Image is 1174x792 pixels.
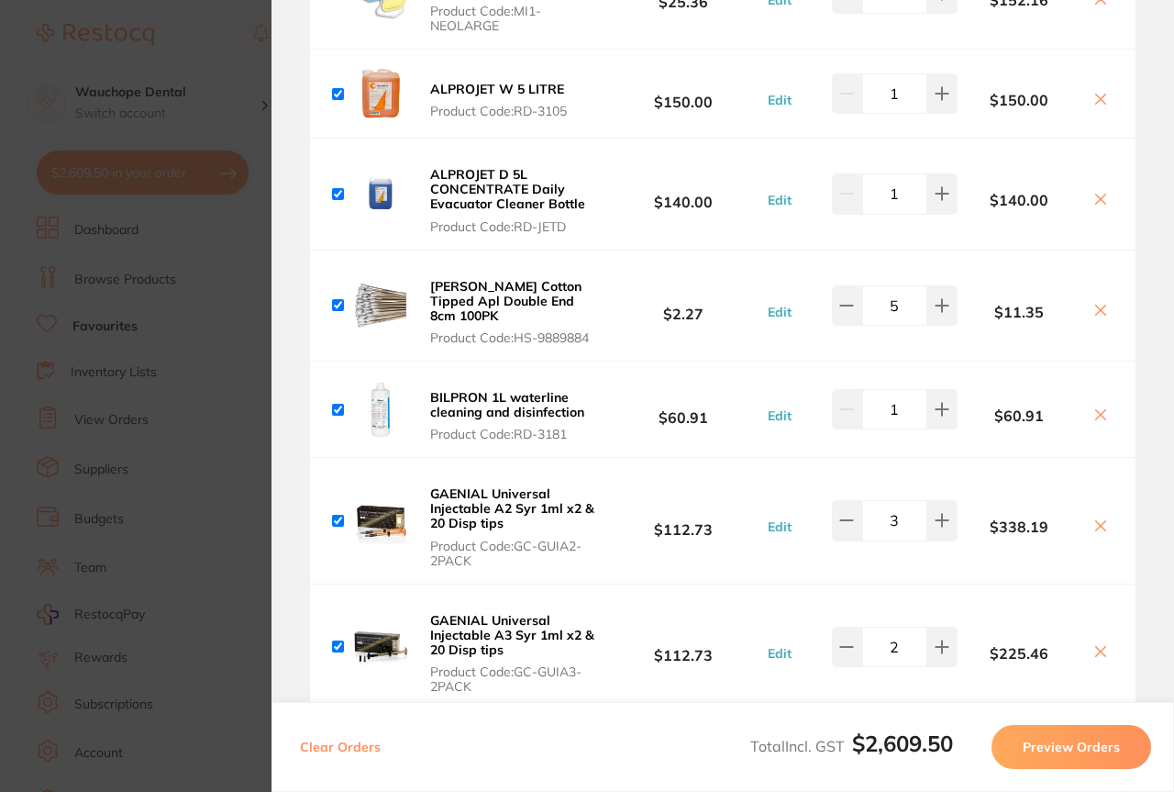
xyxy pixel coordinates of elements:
[430,4,600,33] span: Product Code: MI1-NEOLARGE
[605,630,761,664] b: $112.73
[605,288,761,322] b: $2.27
[430,166,585,212] b: ALPROJET D 5L CONCENTRATE Daily Evacuator Cleaner Bottle
[430,278,581,324] b: [PERSON_NAME] Cotton Tipped Apl Double End 8cm 100PK
[430,330,600,345] span: Product Code: HS-9889884
[425,81,572,119] button: ALPROJET W 5 LITRE Product Code:RD-3105
[762,407,797,424] button: Edit
[958,192,1080,208] b: $140.00
[750,737,953,755] span: Total Incl. GST
[430,104,567,118] span: Product Code: RD-3105
[351,380,410,439] img: ZjV4dmUwaA
[958,645,1080,662] b: $225.46
[958,304,1080,320] b: $11.35
[425,278,605,346] button: [PERSON_NAME] Cotton Tipped Apl Double End 8cm 100PK Product Code:HS-9889884
[605,504,761,538] b: $112.73
[762,192,797,208] button: Edit
[351,492,410,551] img: a3lyOXh2bw
[605,77,761,111] b: $150.00
[762,645,797,662] button: Edit
[425,166,605,234] button: ALPROJET D 5L CONCENTRATE Daily Evacuator Cleaner Bottle Product Code:RD-JETD
[430,219,600,234] span: Product Code: RD-JETD
[430,612,594,658] b: GAENIAL Universal Injectable A3 Syr 1ml x2 & 20 Disp tips
[425,389,605,442] button: BILPRON 1L waterline cleaning and disinfection Product Code:RD-3181
[425,485,605,568] button: GAENIAL Universal Injectable A2 Syr 1ml x2 & 20 Disp tips Product Code:GC-GUIA2-2PACK
[351,276,410,335] img: emRhdG96Nw
[430,539,600,568] span: Product Code: GC-GUIA2-2PACK
[605,177,761,211] b: $140.00
[351,618,410,676] img: dHQ1cGRjNg
[991,725,1151,769] button: Preview Orders
[430,664,600,694] span: Product Code: GC-GUIA3-2PACK
[605,393,761,427] b: $60.91
[430,427,600,441] span: Product Code: RD-3181
[958,92,1080,108] b: $150.00
[762,519,797,535] button: Edit
[430,81,564,97] b: ALPROJET W 5 LITRE
[351,164,410,223] img: NWJkZmtsZw
[958,407,1080,424] b: $60.91
[430,389,584,420] b: BILPRON 1L waterline cleaning and disinfection
[958,519,1080,535] b: $338.19
[852,730,953,757] b: $2,609.50
[762,304,797,320] button: Edit
[351,64,410,123] img: bW0wbHdhYg
[762,92,797,108] button: Edit
[294,725,386,769] button: Clear Orders
[430,485,594,531] b: GAENIAL Universal Injectable A2 Syr 1ml x2 & 20 Disp tips
[425,612,605,695] button: GAENIAL Universal Injectable A3 Syr 1ml x2 & 20 Disp tips Product Code:GC-GUIA3-2PACK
